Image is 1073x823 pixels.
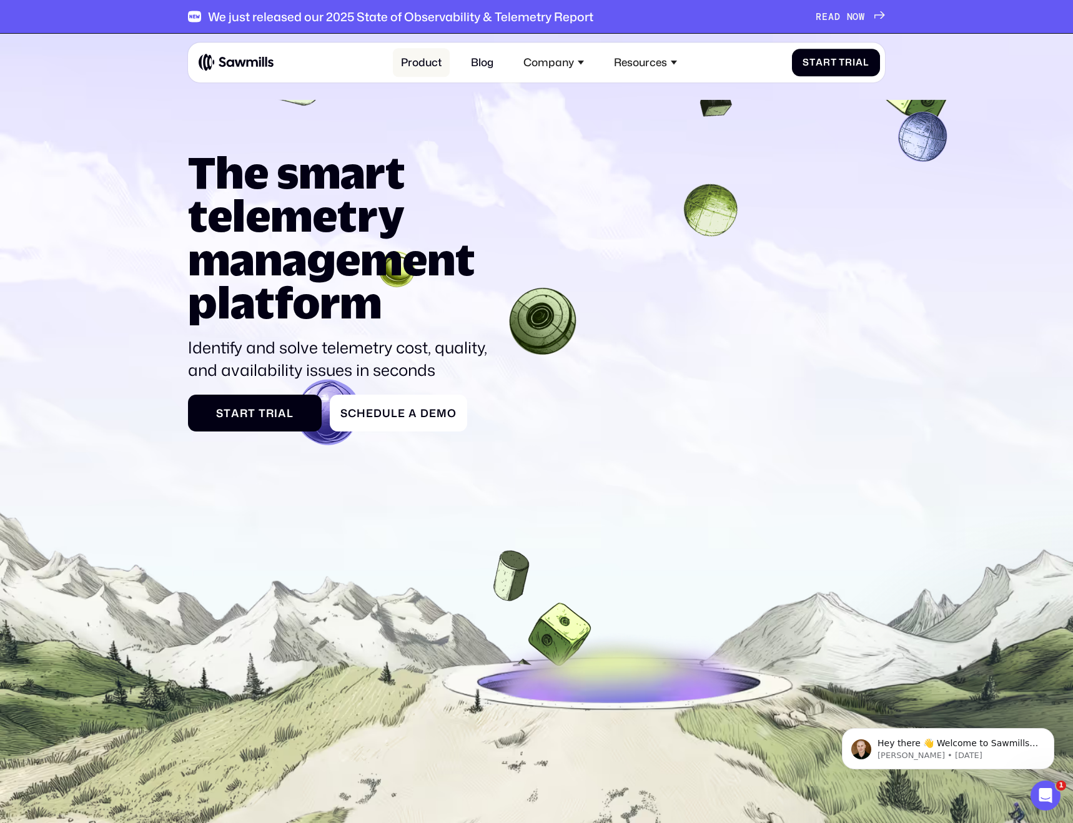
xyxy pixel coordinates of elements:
[822,11,828,22] span: E
[366,407,373,420] span: e
[188,150,499,324] h1: The smart telemetry management platform
[240,407,248,420] span: r
[382,407,391,420] span: u
[1031,781,1061,811] iframe: Intercom live chat
[224,407,231,420] span: t
[278,407,287,420] span: a
[188,336,499,381] p: Identify and solve telemetry cost, quality, and availability issues in seconds
[1056,781,1066,791] span: 1
[231,407,240,420] span: a
[515,48,592,77] div: Company
[188,395,322,431] a: StartTrial
[839,57,845,68] span: T
[429,407,437,420] span: e
[287,407,294,420] span: l
[330,395,467,431] a: ScheduleaDemo
[523,56,574,69] div: Company
[823,57,831,68] span: r
[463,48,502,77] a: Blog
[816,57,823,68] span: a
[823,702,1073,789] iframe: Intercom notifications message
[809,57,816,68] span: t
[828,11,834,22] span: A
[614,56,667,69] div: Resources
[792,49,880,76] a: StartTrial
[606,48,685,77] div: Resources
[845,57,853,68] span: r
[853,11,859,22] span: O
[859,11,865,22] span: W
[803,57,809,68] span: S
[408,407,417,420] span: a
[863,57,869,68] span: l
[348,407,357,420] span: c
[447,407,457,420] span: o
[391,407,398,420] span: l
[847,11,853,22] span: N
[259,407,266,420] span: T
[248,407,255,420] span: t
[831,57,837,68] span: t
[373,407,382,420] span: d
[357,407,366,420] span: h
[834,11,841,22] span: D
[420,407,429,420] span: D
[398,407,405,420] span: e
[54,48,215,59] p: Message from Winston, sent 9w ago
[216,407,224,420] span: S
[274,407,278,420] span: i
[340,407,348,420] span: S
[266,407,274,420] span: r
[853,57,856,68] span: i
[816,11,885,22] a: READNOW
[437,407,447,420] span: m
[816,11,822,22] span: R
[54,36,215,108] span: Hey there 👋 Welcome to Sawmills. The smart telemetry management platform that solves cost, qualit...
[208,9,593,24] div: We just released our 2025 State of Observability & Telemetry Report
[856,57,863,68] span: a
[393,48,450,77] a: Product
